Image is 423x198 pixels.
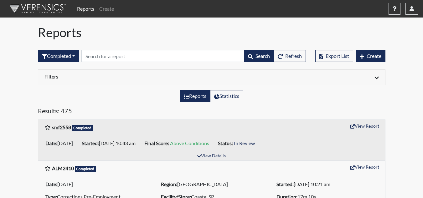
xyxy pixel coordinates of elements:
[255,53,270,59] span: Search
[45,140,57,146] b: Date:
[72,125,93,131] span: Completed
[274,179,380,189] li: [DATE] 10:21 am
[348,121,382,131] button: View Report
[144,140,169,146] b: Final Score:
[276,181,294,187] b: Started:
[218,140,233,146] b: Status:
[38,50,79,62] div: Filter by interview status
[194,152,229,160] button: View Details
[52,124,71,130] b: smf2558
[44,74,207,79] h6: Filters
[82,140,99,146] b: Started:
[170,140,209,146] span: Above Conditions
[45,181,57,187] b: Date:
[367,53,381,59] span: Create
[40,74,384,81] div: Click to expand/collapse filters
[81,50,244,62] input: Search by Registration ID, Interview Number, or Investigation Name.
[38,107,385,117] h5: Results: 475
[97,3,116,15] a: Create
[38,50,79,62] button: Completed
[326,53,349,59] span: Export List
[75,3,97,15] a: Reports
[180,90,210,102] label: View the list of reports
[38,25,385,40] h1: Reports
[348,162,382,172] button: View Report
[52,165,74,171] b: ALM2410
[79,138,142,148] li: [DATE] 10:43 am
[285,53,302,59] span: Refresh
[43,138,79,148] li: [DATE]
[161,181,177,187] b: Region:
[234,140,255,146] span: In Review
[210,90,243,102] label: View statistics about completed interviews
[356,50,385,62] button: Create
[75,166,96,172] span: Completed
[43,179,149,189] li: [DATE]
[274,50,306,62] button: Refresh
[244,50,274,62] button: Search
[315,50,353,62] button: Export List
[158,179,265,189] li: [GEOGRAPHIC_DATA]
